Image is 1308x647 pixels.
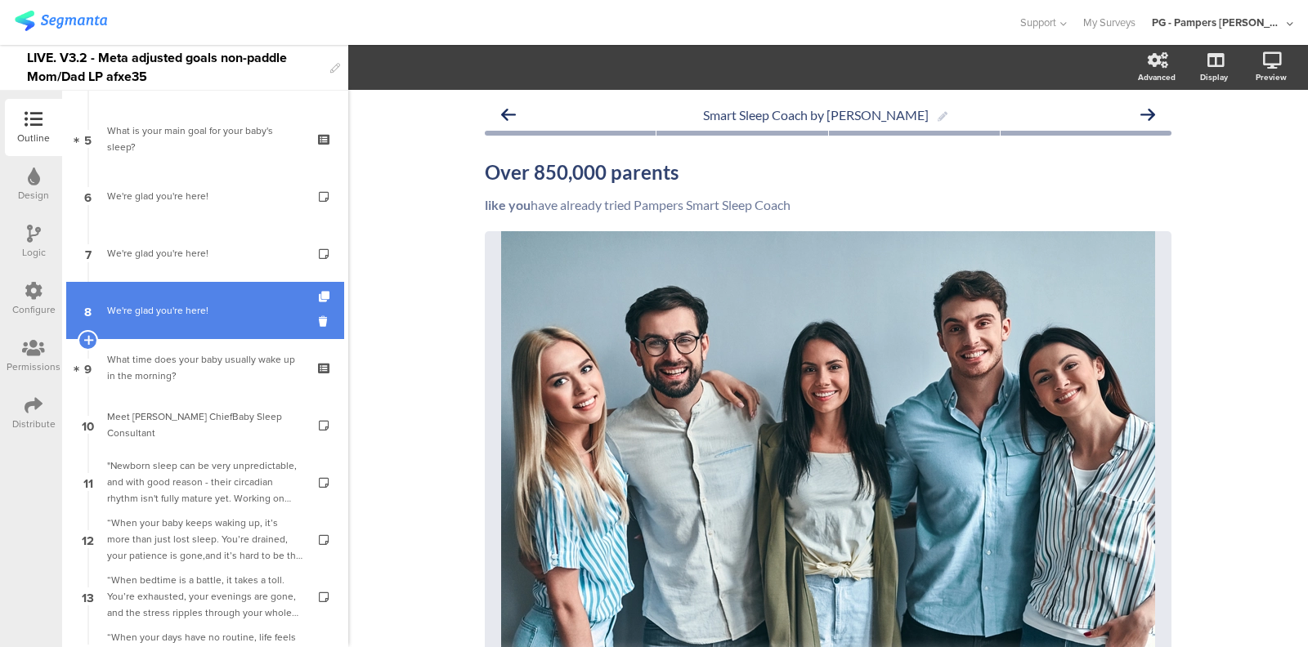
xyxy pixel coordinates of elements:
[107,457,302,506] div: "Newborn sleep can be very unpredictable, and with good reason - their circadian rhythm isn't ful...
[82,587,94,605] span: 13
[84,301,92,319] span: 8
[66,282,344,339] a: 8 We're glad you're here!
[22,245,46,260] div: Logic
[12,302,56,317] div: Configure
[1152,15,1283,30] div: PG - Pampers [PERSON_NAME]
[84,359,92,377] span: 9
[703,107,929,123] span: Smart Sleep Coach by Pampers
[66,453,344,511] a: 11 "Newborn sleep can be very unpredictable, and with good reason - their circadian rhythm isn't ...
[319,292,333,302] i: Duplicate
[85,244,92,262] span: 7
[485,160,679,184] strong: Over 850,000 parents
[18,188,49,203] div: Design
[485,197,531,212] strong: like you
[84,130,92,148] span: 5
[66,110,344,167] a: 5 What is your main goal for your baby's sleep?
[66,167,344,225] a: 6 We're glad you're here!
[66,511,344,568] a: 12 “When your baby keeps waking up, it’s more than just lost sleep. You’re drained, your patience...
[12,417,56,431] div: Distribute
[83,473,93,491] span: 11
[107,245,302,261] div: We're glad you're here!
[1138,71,1176,83] div: Advanced
[107,302,302,319] div: We're glad you're here!
[1200,71,1228,83] div: Display
[7,359,60,374] div: Permissions
[107,351,302,384] div: What time does your baby usually wake up in the morning?​
[15,11,107,31] img: segmanta logo
[82,530,94,548] span: 12
[27,45,322,90] div: LIVE. V3.2 - Meta adjusted goals non-paddle Mom/Dad LP afxe35
[1256,71,1287,83] div: Preview
[66,225,344,282] a: 7 We're glad you're here!
[17,131,50,145] div: Outline
[66,396,344,453] a: 10 Meet [PERSON_NAME] ChiefBaby Sleep Consultant
[319,314,333,329] i: Delete
[107,515,302,564] div: “When your baby keeps waking up, it’s more than just lost sleep. You’re drained, your patience is...
[1020,15,1056,30] span: Support
[107,188,302,204] div: We're glad you're here!
[107,123,302,155] div: What is your main goal for your baby's sleep?
[66,568,344,625] a: 13 “When bedtime is a battle, it takes a toll. You’re exhausted, your evenings are gone, and the ...
[66,339,344,396] a: 9 What time does your baby usually wake up in the morning?​
[84,187,92,205] span: 6
[82,416,94,434] span: 10
[107,572,302,621] div: “When bedtime is a battle, it takes a toll. You’re exhausted, your evenings are gone, and the str...
[107,408,302,441] div: Meet Pampers ChiefBaby Sleep Consultant
[485,197,1171,212] p: have already tried Pampers Smart Sleep Coach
